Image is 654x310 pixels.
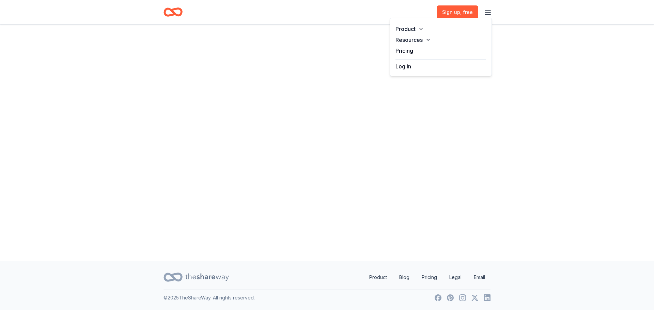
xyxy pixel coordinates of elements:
button: Product [390,23,492,34]
a: Email [468,271,490,284]
a: Sign up, free [437,5,478,19]
a: Product [364,271,392,284]
span: , free [460,9,473,15]
nav: quick links [364,271,490,284]
button: Resources [390,34,492,45]
a: Blog [394,271,415,284]
a: Home [163,4,183,20]
p: © 2025 TheShareWay. All rights reserved. [163,294,255,302]
a: Pricing [416,271,442,284]
span: Sign up [442,8,473,16]
button: Log in [395,62,411,70]
a: Pricing [395,47,413,54]
a: Legal [444,271,467,284]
